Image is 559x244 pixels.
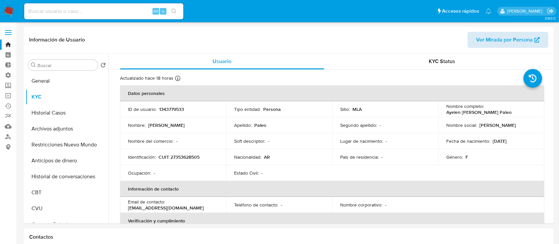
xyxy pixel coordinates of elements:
p: [EMAIL_ADDRESS][DOMAIN_NAME] [128,205,204,211]
p: Nombre social : [446,122,477,128]
span: s [162,8,164,14]
p: Email de contacto : [128,199,165,205]
p: Ocupación : [128,170,151,176]
p: Género : [446,154,463,160]
p: - [386,138,387,144]
button: Restricciones Nuevo Mundo [26,137,108,153]
button: Ver Mirada por Persona [467,32,548,48]
button: CBT [26,185,108,201]
p: - [176,138,177,144]
p: Apellido : [234,122,252,128]
span: KYC Status [429,57,455,65]
p: Paleo [254,122,266,128]
button: Volver al orden por defecto [100,62,106,70]
span: Accesos rápidos [442,8,479,15]
button: Anticipos de dinero [26,153,108,169]
p: MLA [352,106,362,112]
th: Datos personales [120,85,544,101]
p: - [380,122,381,128]
a: Salir [547,8,554,15]
p: - [381,154,383,160]
button: search-icon [167,7,181,16]
p: País de residencia : [340,154,379,160]
p: Actualizado hace 18 horas [120,75,173,81]
p: Lugar de nacimiento : [340,138,383,144]
p: - [268,138,269,144]
p: ezequiel.castrillon@mercadolibre.com [507,8,545,14]
th: Verificación y cumplimiento [120,213,544,229]
p: Segundo apellido : [340,122,377,128]
p: [PERSON_NAME] [479,122,516,128]
p: - [281,202,282,208]
button: Historial Casos [26,105,108,121]
p: ID de usuario : [128,106,156,112]
p: Nombre completo : [446,103,484,109]
p: Tipo entidad : [234,106,261,112]
p: [DATE] [493,138,507,144]
span: Ver Mirada por Persona [476,32,533,48]
p: Nombre corporativo : [340,202,382,208]
p: - [385,202,386,208]
p: CUIT 27353628505 [158,154,200,160]
p: - [154,170,155,176]
th: Información de contacto [120,181,544,197]
p: - [261,170,263,176]
p: Teléfono de contacto : [234,202,278,208]
p: Nombre : [128,122,146,128]
p: Sitio : [340,106,350,112]
p: [PERSON_NAME] [148,122,185,128]
a: Notificaciones [486,8,491,14]
p: Soft descriptor : [234,138,265,144]
button: Buscar [31,62,36,68]
button: Archivos adjuntos [26,121,108,137]
p: AR [264,154,270,160]
span: Usuario [213,57,231,65]
p: Nombre del comercio : [128,138,173,144]
button: Cruces y Relaciones [26,216,108,232]
p: Ayelen [PERSON_NAME] Paleo [446,109,512,115]
h1: Información de Usuario [29,37,85,43]
p: Fecha de nacimiento : [446,138,490,144]
span: Alt [153,8,158,14]
p: Identificación : [128,154,156,160]
button: CVU [26,201,108,216]
p: F [466,154,468,160]
input: Buscar usuario o caso... [24,7,183,16]
button: KYC [26,89,108,105]
input: Buscar [37,62,95,68]
p: Persona [263,106,281,112]
p: Estado Civil : [234,170,259,176]
p: Nacionalidad : [234,154,261,160]
p: 1343779533 [159,106,184,112]
button: General [26,73,108,89]
button: Historial de conversaciones [26,169,108,185]
h1: Contactos [29,234,548,240]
